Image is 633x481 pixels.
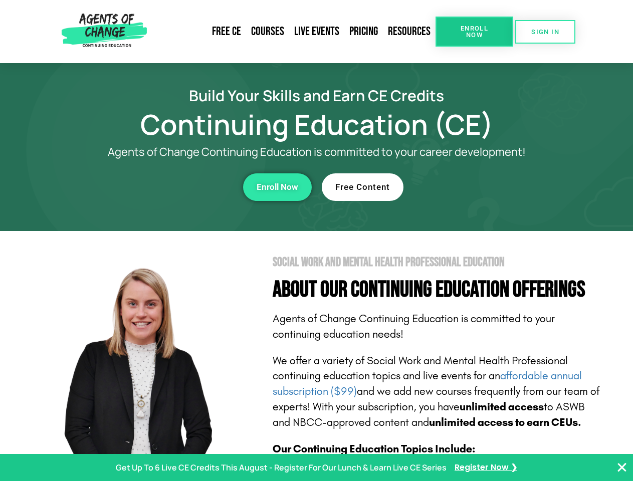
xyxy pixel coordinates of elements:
[429,416,581,429] b: unlimited access to earn CEUs.
[289,20,344,43] a: Live Events
[273,256,602,269] h2: Social Work and Mental Health Professional Education
[460,400,544,413] b: unlimited access
[273,279,602,301] h4: About Our Continuing Education Offerings
[616,461,628,473] button: Close Banner
[383,20,436,43] a: Resources
[273,442,475,455] b: Our Continuing Education Topics Include:
[257,183,298,191] span: Enroll Now
[344,20,383,43] a: Pricing
[31,113,602,136] h1: Continuing Education (CE)
[246,20,289,43] a: Courses
[273,312,555,341] span: Agents of Change Continuing Education is committed to your continuing education needs!
[243,173,312,201] a: Enroll Now
[335,183,390,191] span: Free Content
[31,88,602,103] h2: Build Your Skills and Earn CE Credits
[436,17,513,47] a: Enroll Now
[116,460,447,475] p: Get Up To 6 Live CE Credits This August - Register For Our Lunch & Learn Live CE Series
[452,25,497,38] span: Enroll Now
[322,173,403,201] a: Free Content
[455,460,517,475] a: Register Now ❯
[273,353,602,430] p: We offer a variety of Social Work and Mental Health Professional continuing education topics and ...
[71,146,562,158] p: Agents of Change Continuing Education is committed to your career development!
[515,20,575,44] a: SIGN IN
[151,20,436,43] nav: Menu
[531,29,559,35] span: SIGN IN
[207,20,246,43] a: Free CE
